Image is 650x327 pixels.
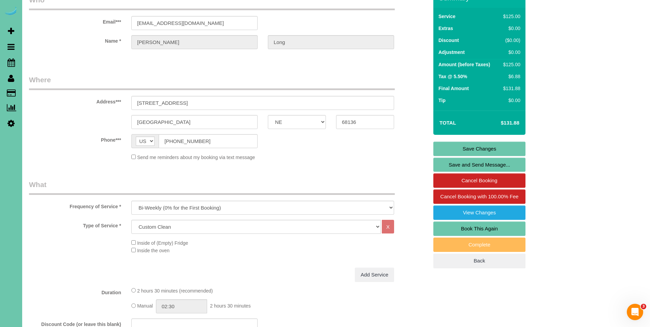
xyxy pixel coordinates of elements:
[501,97,520,104] div: $0.00
[501,37,520,44] div: ($0.00)
[433,222,525,236] a: Book This Again
[501,73,520,80] div: $6.88
[439,120,456,126] strong: Total
[501,13,520,20] div: $125.00
[137,303,153,309] span: Manual
[501,61,520,68] div: $125.00
[501,85,520,92] div: $131.88
[29,180,395,195] legend: What
[355,268,394,282] a: Add Service
[137,288,213,294] span: 2 hours 30 minutes (recommended)
[501,49,520,56] div: $0.00
[433,173,525,188] a: Cancel Booking
[433,254,525,268] a: Back
[440,194,518,199] span: Cancel Booking with 100.00% Fee
[438,13,456,20] label: Service
[480,120,519,126] h4: $131.88
[433,189,525,204] a: Cancel Booking with 100.00% Fee
[641,304,646,309] span: 3
[433,142,525,156] a: Save Changes
[438,85,469,92] label: Final Amount
[137,240,188,246] span: Inside of (Empty) Fridge
[438,73,467,80] label: Tax @ 5.50%
[24,35,126,44] label: Name *
[137,248,170,253] span: Inside the oven
[24,201,126,210] label: Frequency of Service *
[137,155,255,160] span: Send me reminders about my booking via text message
[501,25,520,32] div: $0.00
[24,220,126,229] label: Type of Service *
[24,287,126,296] label: Duration
[438,49,465,56] label: Adjustment
[433,158,525,172] a: Save and Send Message...
[438,37,459,44] label: Discount
[438,97,446,104] label: Tip
[438,61,490,68] label: Amount (before Taxes)
[627,304,643,320] iframe: Intercom live chat
[4,7,18,16] img: Automaid Logo
[29,75,395,90] legend: Where
[210,303,251,309] span: 2 hours 30 minutes
[433,205,525,220] a: View Changes
[438,25,453,32] label: Extras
